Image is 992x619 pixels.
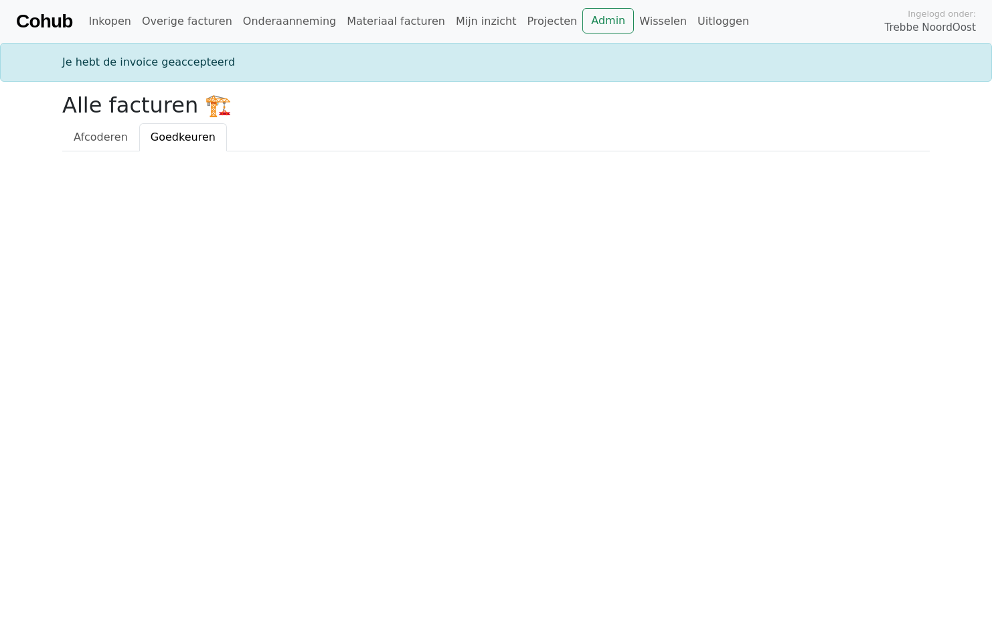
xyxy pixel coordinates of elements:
[521,8,582,35] a: Projecten
[62,123,139,151] a: Afcoderen
[137,8,238,35] a: Overige facturen
[151,131,216,143] span: Goedkeuren
[238,8,341,35] a: Onderaanneming
[692,8,754,35] a: Uitloggen
[341,8,450,35] a: Materiaal facturen
[16,5,72,38] a: Cohub
[908,7,976,20] span: Ingelogd onder:
[450,8,522,35] a: Mijn inzicht
[54,54,938,70] div: Je hebt de invoice geaccepteerd
[62,92,930,118] h2: Alle facturen 🏗️
[83,8,136,35] a: Inkopen
[74,131,128,143] span: Afcoderen
[885,20,976,36] span: Trebbe NoordOost
[582,8,634,33] a: Admin
[139,123,227,151] a: Goedkeuren
[634,8,692,35] a: Wisselen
